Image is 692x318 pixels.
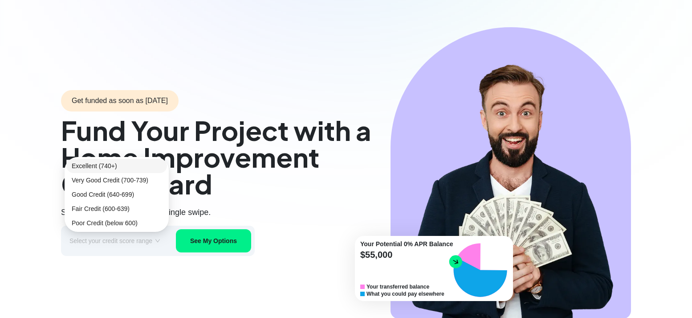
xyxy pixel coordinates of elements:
[66,216,167,230] div: Poor Credit (below 600)
[61,117,394,197] h1: Fund Your Project with a Home Improvement Credit Card
[360,240,453,248] span: Your Potential 0% APR Balance
[66,187,167,202] div: Good Credit (640-699)
[66,202,167,216] div: Fair Credit (600-639)
[72,161,162,171] div: Excellent (740+)
[360,248,453,261] span: $55,000
[72,218,162,228] div: Poor Credit (below 600)
[366,290,444,297] span: What you could pay elsewhere
[61,206,394,219] p: Start your next project with a single swipe.
[72,190,162,199] div: Good Credit (640-699)
[449,255,462,268] img: pie-arrow
[176,229,251,252] button: See My Options
[66,173,167,187] div: Very Good Credit (700-739)
[66,159,167,173] div: Excellent (740+)
[453,243,508,297] img: pie-chart
[61,90,179,112] span: Get funded as soon as [DATE]
[72,175,162,185] div: Very Good Credit (700-739)
[72,204,162,214] div: Fair Credit (600-639)
[366,283,429,290] span: Your transferred balance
